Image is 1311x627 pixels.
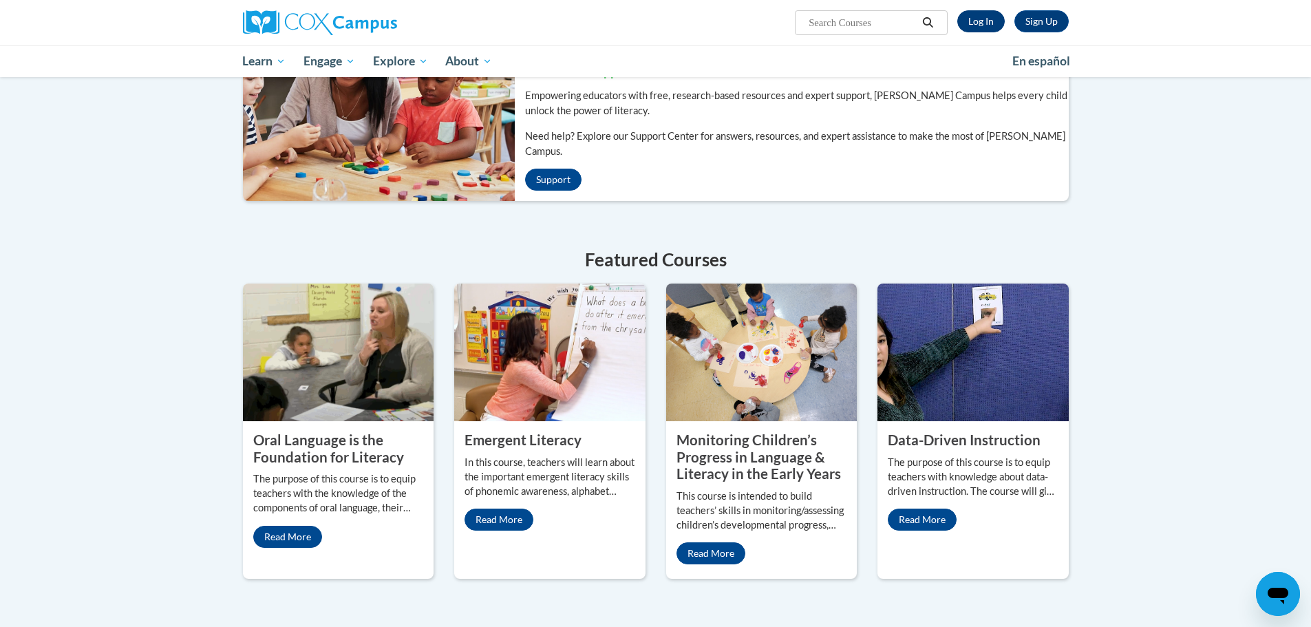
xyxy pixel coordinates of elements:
img: Emergent Literacy [454,284,646,421]
a: Log In [957,10,1005,32]
a: Read More [465,509,533,531]
p: Need help? Explore our Support Center for answers, resources, and expert assistance to make the m... [525,129,1069,159]
span: Explore [373,53,428,70]
a: Read More [676,542,745,564]
span: Learn [242,53,286,70]
a: Explore [364,45,437,77]
a: Read More [888,509,957,531]
input: Search Courses [807,14,917,31]
span: En español [1012,54,1070,68]
p: The purpose of this course is to equip teachers with the knowledge of the components of oral lang... [253,472,424,516]
a: Cox Campus [243,10,504,35]
property: Oral Language is the Foundation for Literacy [253,432,404,465]
img: Monitoring Children’s Progress in Language & Literacy in the Early Years [666,284,857,421]
property: Monitoring Children’s Progress in Language & Literacy in the Early Years [676,432,841,482]
a: Engage [295,45,364,77]
iframe: Button to launch messaging window [1256,572,1300,616]
span: Engage [303,53,355,70]
p: Empowering educators with free, research-based resources and expert support, [PERSON_NAME] Campus... [525,88,1069,118]
img: ... [233,29,515,201]
a: Learn [234,45,295,77]
p: The purpose of this course is to equip teachers with knowledge about data-driven instruction. The... [888,456,1058,499]
div: Main menu [222,45,1089,77]
a: About [436,45,501,77]
img: Data-Driven Instruction [877,284,1069,421]
span: About [445,53,492,70]
a: En español [1003,47,1079,76]
property: Data-Driven Instruction [888,432,1041,448]
a: Support [525,169,582,191]
property: Emergent Literacy [465,432,582,448]
a: Read More [253,526,322,548]
a: Register [1014,10,1069,32]
button: Search [917,14,938,31]
p: This course is intended to build teachers’ skills in monitoring/assessing children’s developmenta... [676,489,847,533]
h4: Featured Courses [243,246,1069,273]
p: In this course, teachers will learn about the important emergent literacy skills of phonemic awar... [465,456,635,499]
img: Oral Language is the Foundation for Literacy [243,284,434,421]
img: Cox Campus [243,10,397,35]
